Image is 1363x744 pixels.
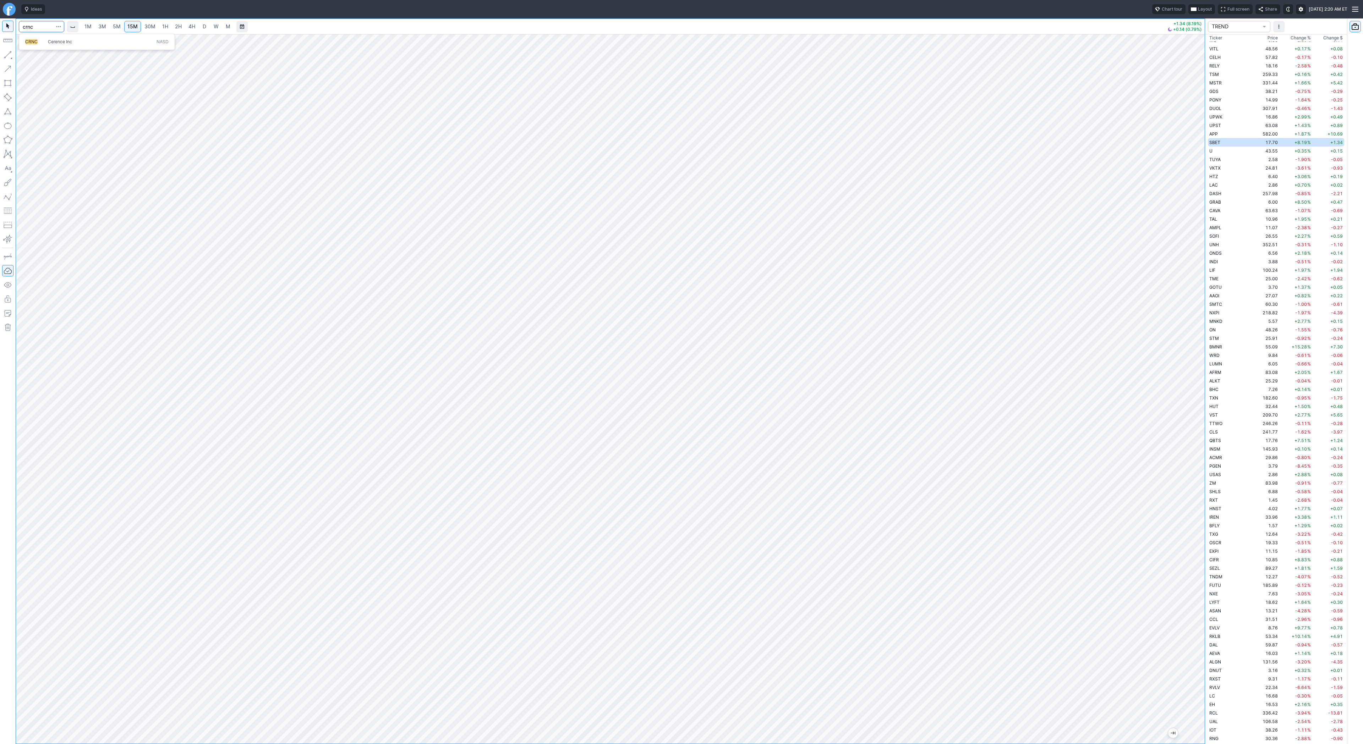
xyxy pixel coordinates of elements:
span: INDI [1209,259,1218,264]
span: +0.42 [1330,72,1343,77]
td: 63.08 [1253,121,1279,129]
td: 7.26 [1253,385,1279,393]
td: 209.70 [1253,410,1279,419]
td: 24.81 [1253,164,1279,172]
td: 27.07 [1253,291,1279,300]
span: STM [1209,336,1219,341]
button: portfolio-watchlist-select [1208,21,1270,32]
td: 331.44 [1253,78,1279,87]
span: +0.01 [1330,387,1343,392]
span: +0.21 [1330,216,1343,222]
span: -1.00 [1295,302,1307,307]
span: +5.42 [1330,80,1343,86]
span: % [1307,63,1311,68]
span: % [1307,412,1311,418]
span: +1.97 [1294,268,1307,273]
button: Arrow [2,63,13,75]
span: Change $ [1323,34,1343,42]
span: +8.19 [1294,140,1307,145]
button: XABCD [2,148,13,160]
span: 2H [175,23,182,29]
td: 352.51 [1253,240,1279,249]
span: -2.21 [1331,191,1343,196]
span: -0.95 [1295,395,1307,401]
button: Ideas [21,4,45,14]
span: % [1307,395,1311,401]
span: % [1307,268,1311,273]
span: % [1307,191,1311,196]
span: +0.16 [1294,72,1307,77]
button: Brush [2,177,13,188]
td: 218.82 [1253,308,1279,317]
button: More [1273,21,1285,32]
span: -0.92 [1295,336,1307,341]
span: SMTC [1209,302,1222,307]
span: +0.14 [1294,387,1307,392]
span: CELH [1209,55,1221,60]
span: WRD [1209,353,1220,358]
span: CAVA [1209,208,1220,213]
span: -0.61 [1295,353,1307,358]
span: -1.97 [1295,310,1307,315]
span: -0.01 [1331,378,1343,384]
span: GDS [1209,89,1219,94]
span: UPST [1209,123,1221,128]
span: +0.14 (0.79%) [1173,27,1202,32]
span: % [1307,182,1311,188]
span: % [1307,123,1311,128]
span: % [1307,378,1311,384]
td: 25.00 [1253,274,1279,283]
span: -0.85 [1295,191,1307,196]
span: +0.15 [1330,148,1343,154]
td: 43.55 [1253,147,1279,155]
span: +0.48 [1330,404,1343,409]
span: -1.07 [1295,208,1307,213]
td: 3.70 [1253,283,1279,291]
span: LUMN [1209,361,1222,367]
span: VKTX [1209,165,1221,171]
td: 83.08 [1253,368,1279,376]
span: 15M [127,23,138,29]
td: 5.57 [1253,317,1279,325]
span: +1.95 [1294,216,1307,222]
span: -0.25 [1331,97,1343,103]
td: 6.05 [1253,359,1279,368]
button: Fibonacci retracements [2,205,13,216]
span: Layout [1198,6,1212,13]
span: % [1307,361,1311,367]
button: Position [2,219,13,231]
button: Triangle [2,106,13,117]
span: -1.75 [1331,395,1343,401]
span: +0.15 [1330,319,1343,324]
button: Anchored VWAP [2,233,13,245]
span: Ideas [31,6,42,13]
span: -1.10 [1331,242,1343,247]
span: -0.10 [1331,55,1343,60]
a: 1M [81,21,95,32]
span: -4.39 [1331,310,1343,315]
span: +10.69 [1328,131,1343,137]
td: 100.24 [1253,266,1279,274]
span: W [214,23,219,29]
span: [DATE] 2:20 AM ET [1309,6,1347,13]
span: % [1307,293,1311,298]
span: BHC [1209,387,1219,392]
span: +0.70 [1294,182,1307,188]
td: 246.26 [1253,419,1279,428]
button: Share [1255,4,1280,14]
span: -2.58 [1295,63,1307,68]
span: RELY [1209,63,1220,68]
span: -0.62 [1331,276,1343,281]
td: 18.16 [1253,61,1279,70]
span: -0.05 [1331,157,1343,162]
span: % [1307,259,1311,264]
span: +5.65 [1330,412,1343,418]
span: NXPI [1209,310,1219,315]
a: 15M [124,21,141,32]
span: LIF [1209,268,1215,273]
span: SOFI [1209,233,1219,239]
td: 48.56 [1253,44,1279,53]
p: +1.34 (8.19%) [1168,22,1202,26]
span: DASH [1209,191,1221,196]
td: 55.09 [1253,342,1279,351]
